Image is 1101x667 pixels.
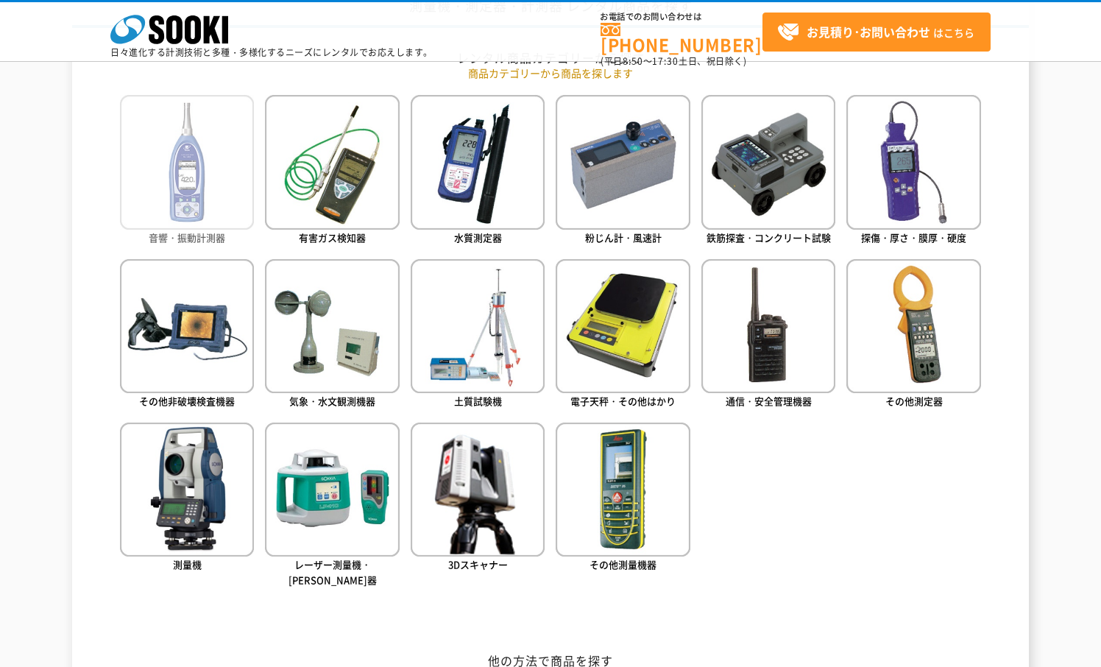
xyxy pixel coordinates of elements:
[846,95,980,229] img: 探傷・厚さ・膜厚・硬度
[556,259,690,412] a: 電子天秤・その他はかり
[139,394,235,408] span: その他非破壊検査機器
[556,423,690,575] a: その他測量機器
[846,259,980,412] a: その他測定器
[707,230,831,244] span: 鉄筋探査・コンクリート試験
[652,54,679,68] span: 17:30
[701,95,835,229] img: 鉄筋探査・コンクリート試験
[623,54,643,68] span: 8:50
[120,95,254,247] a: 音響・振動計測器
[846,95,980,247] a: 探傷・厚さ・膜厚・硬度
[556,423,690,557] img: その他測量機器
[411,95,545,247] a: 水質測定器
[265,423,399,590] a: レーザー測量機・[PERSON_NAME]器
[173,557,202,571] span: 測量機
[861,230,966,244] span: 探傷・厚さ・膜厚・硬度
[120,423,254,557] img: 測量機
[110,48,433,57] p: 日々進化する計測技術と多種・多様化するニーズにレンタルでお応えします。
[120,95,254,229] img: 音響・振動計測器
[265,423,399,557] img: レーザー測量機・墨出器
[448,557,508,571] span: 3Dスキャナー
[288,557,377,587] span: レーザー測量機・[PERSON_NAME]器
[701,259,835,412] a: 通信・安全管理機器
[726,394,812,408] span: 通信・安全管理機器
[556,95,690,247] a: 粉じん計・風速計
[149,230,225,244] span: 音響・振動計測器
[265,259,399,393] img: 気象・水文観測機器
[762,13,991,52] a: お見積り･お問い合わせはこちら
[777,21,974,43] span: はこちら
[411,423,545,575] a: 3Dスキャナー
[120,66,981,81] p: 商品カテゴリーから商品を探します
[299,230,366,244] span: 有害ガス検知器
[601,23,762,53] a: [PHONE_NUMBER]
[265,95,399,229] img: 有害ガス検知器
[601,13,762,21] span: お電話でのお問い合わせは
[411,423,545,557] img: 3Dスキャナー
[454,230,502,244] span: 水質測定器
[556,95,690,229] img: 粉じん計・風速計
[289,394,375,408] span: 気象・水文観測機器
[590,557,656,571] span: その他測量機器
[265,259,399,412] a: 気象・水文観測機器
[411,95,545,229] img: 水質測定器
[601,54,746,68] span: (平日 ～ 土日、祝日除く)
[265,95,399,247] a: 有害ガス検知器
[570,394,676,408] span: 電子天秤・その他はかり
[120,259,254,412] a: その他非破壊検査機器
[411,259,545,412] a: 土質試験機
[556,259,690,393] img: 電子天秤・その他はかり
[846,259,980,393] img: その他測定器
[885,394,943,408] span: その他測定器
[807,23,930,40] strong: お見積り･お問い合わせ
[701,259,835,393] img: 通信・安全管理機器
[701,95,835,247] a: 鉄筋探査・コンクリート試験
[120,423,254,575] a: 測量機
[585,230,662,244] span: 粉じん計・風速計
[411,259,545,393] img: 土質試験機
[120,259,254,393] img: その他非破壊検査機器
[454,394,502,408] span: 土質試験機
